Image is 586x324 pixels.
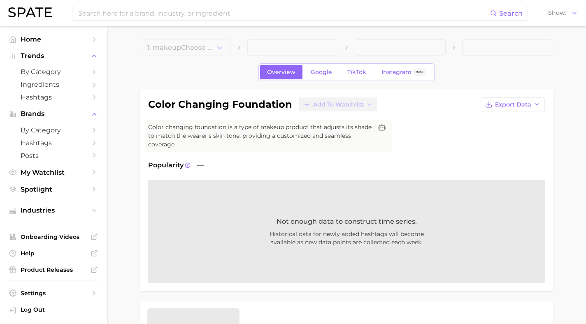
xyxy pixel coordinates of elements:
[21,81,86,88] span: Ingredients
[546,8,580,19] button: Show
[7,108,100,120] button: Brands
[416,69,423,76] span: Beta
[148,123,372,149] span: Color changing foundation is a type of makeup product that adjusts its shade to match the wearer'...
[311,69,332,76] span: Google
[7,264,100,276] a: Product Releases
[7,137,100,149] a: Hashtags
[21,169,86,176] span: My Watchlist
[299,97,377,111] button: Add to Watchlist
[21,233,86,241] span: Onboarding Videos
[21,207,86,214] span: Industries
[381,69,412,76] span: Instagram
[148,100,292,109] h1: color changing foundation
[7,166,100,179] a: My Watchlist
[21,250,86,257] span: Help
[7,78,100,91] a: Ingredients
[7,231,100,243] a: Onboarding Videos
[267,69,295,76] span: Overview
[481,97,545,111] button: Export Data
[7,149,100,162] a: Posts
[21,266,86,273] span: Product Releases
[21,306,94,313] span: Log Out
[340,65,373,79] a: TikTok
[374,65,433,79] a: InstagramBeta
[147,44,215,51] span: 1. makeup Choose Category
[7,91,100,104] a: Hashtags
[7,65,100,78] a: by Category
[7,287,100,299] a: Settings
[21,289,86,297] span: Settings
[21,35,86,43] span: Home
[548,11,566,15] span: Show
[197,160,204,170] span: —
[313,101,364,108] span: Add to Watchlist
[7,50,100,62] button: Trends
[495,101,531,108] span: Export Data
[21,126,86,134] span: by Category
[8,7,52,17] img: SPATE
[7,204,100,217] button: Industries
[7,33,100,46] a: Home
[21,139,86,147] span: Hashtags
[21,68,86,76] span: by Category
[7,183,100,196] a: Spotlight
[140,39,231,56] button: 1. makeupChoose Category
[7,303,100,317] a: Log out. Currently logged in with e-mail lhighfill@hunterpr.com.
[21,110,86,118] span: Brands
[499,9,523,17] span: Search
[7,124,100,137] a: by Category
[21,93,86,101] span: Hashtags
[277,217,417,227] span: Not enough data to construct time series.
[21,152,86,160] span: Posts
[215,230,478,246] span: Historical data for newly added hashtags will become available as new data points are collected e...
[21,52,86,60] span: Trends
[77,6,490,20] input: Search here for a brand, industry, or ingredient
[148,160,184,170] span: Popularity
[304,65,339,79] a: Google
[347,69,366,76] span: TikTok
[260,65,302,79] a: Overview
[21,185,86,193] span: Spotlight
[7,247,100,259] a: Help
